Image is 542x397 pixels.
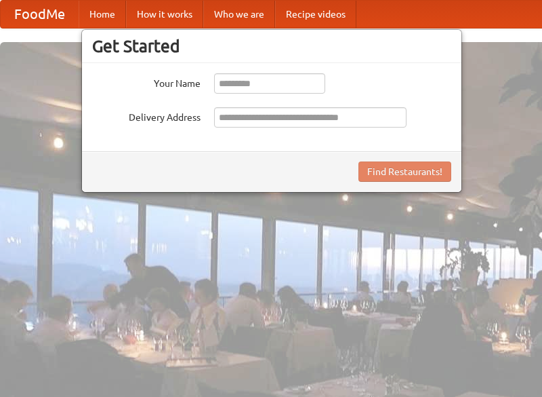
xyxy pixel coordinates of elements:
a: Recipe videos [275,1,356,28]
label: Delivery Address [92,107,201,124]
label: Your Name [92,73,201,90]
a: FoodMe [1,1,79,28]
a: Who we are [203,1,275,28]
h3: Get Started [92,36,451,56]
a: How it works [126,1,203,28]
button: Find Restaurants! [358,162,451,182]
a: Home [79,1,126,28]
